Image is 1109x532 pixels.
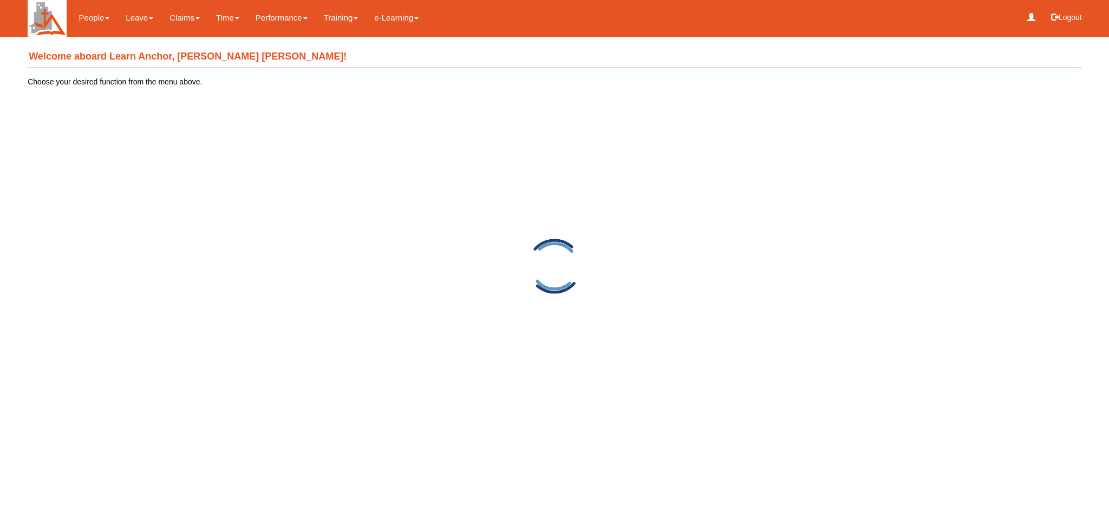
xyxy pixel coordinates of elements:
[216,5,239,30] a: Time
[374,5,419,30] a: e-Learning
[324,5,358,30] a: Training
[79,5,110,30] a: People
[1064,489,1098,521] iframe: chat widget
[28,46,1081,68] h4: Welcome aboard Learn Anchor, [PERSON_NAME] [PERSON_NAME]!
[256,5,308,30] a: Performance
[169,5,200,30] a: Claims
[1043,4,1090,30] button: Logout
[28,76,1081,87] p: Choose your desired function from the menu above.
[126,5,153,30] a: Leave
[28,1,66,37] img: H+Cupd5uQsr4AAAAAElFTkSuQmCC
